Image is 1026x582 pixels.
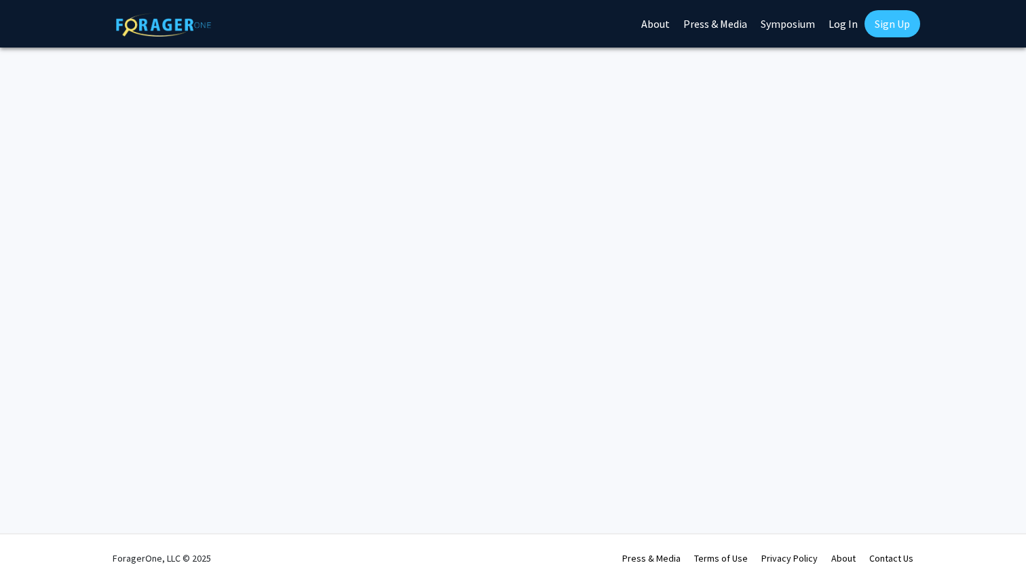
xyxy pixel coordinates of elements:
div: ForagerOne, LLC © 2025 [113,534,211,582]
a: Terms of Use [694,552,748,564]
a: Press & Media [622,552,681,564]
a: Sign Up [864,10,920,37]
a: About [831,552,856,564]
img: ForagerOne Logo [116,13,211,37]
a: Privacy Policy [761,552,818,564]
a: Contact Us [869,552,913,564]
